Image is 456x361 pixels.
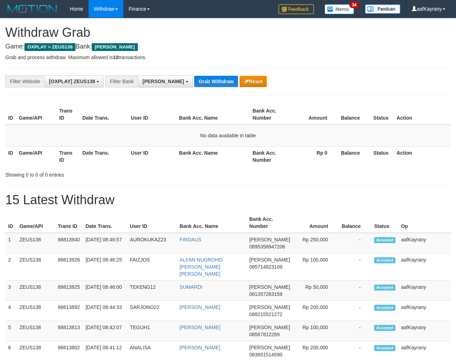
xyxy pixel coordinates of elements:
td: TEKENG12 [127,281,176,301]
h1: Withdraw Grab [5,25,451,40]
td: No data available in table [5,125,451,147]
th: Balance [338,146,371,166]
td: aafKayrany [398,321,451,341]
button: Reset [240,76,267,87]
span: Accepted [374,305,395,311]
h4: Game: Bank: [5,43,451,50]
span: [PERSON_NAME] [142,79,184,84]
th: Game/API [16,146,56,166]
th: Bank Acc. Name [177,213,247,233]
th: Status [371,213,398,233]
td: ZEUS138 [17,253,55,281]
td: [DATE] 08:46:00 [83,281,127,301]
td: Rp 200,000 [293,301,339,321]
td: Rp 100,000 [293,253,339,281]
th: User ID [128,146,176,166]
span: Accepted [374,257,395,263]
th: Game/API [16,104,56,125]
td: FAIZJOS [127,253,176,281]
span: Copy 083851514590 to clipboard [249,352,282,357]
img: MOTION_logo.png [5,4,59,14]
td: AUROKUKAZ23 [127,233,176,253]
span: OXPLAY > ZEUS138 [24,43,75,51]
td: 1 [5,233,17,253]
td: TEGUH1 [127,321,176,341]
span: [PERSON_NAME] [249,304,290,310]
td: [DATE] 08:46:25 [83,253,127,281]
div: Showing 0 to 0 of 0 entries [5,168,185,178]
th: User ID [128,104,176,125]
th: Trans ID [56,104,79,125]
span: [OXPLAY] ZEUS138 [49,79,95,84]
td: 88813926 [55,253,83,281]
td: ZEUS138 [17,233,55,253]
img: Button%20Memo.svg [325,4,354,14]
td: 88813940 [55,233,83,253]
th: Bank Acc. Number [250,104,290,125]
span: [PERSON_NAME] [249,345,290,350]
span: [PERSON_NAME] [92,43,137,51]
th: User ID [127,213,176,233]
th: Amount [293,213,339,233]
a: FIRDAUS [180,237,201,242]
strong: 10 [113,55,118,60]
td: 88813925 [55,281,83,301]
span: [PERSON_NAME] [249,237,290,242]
th: Op [398,213,451,233]
td: 2 [5,253,17,281]
td: - [339,233,371,253]
span: Copy 085714823109 to clipboard [249,264,282,270]
span: 34 [349,2,359,8]
td: Rp 100,000 [293,321,339,341]
span: Copy 081357263159 to clipboard [249,291,282,297]
td: SARJONO22 [127,301,176,321]
span: [PERSON_NAME] [249,284,290,290]
a: SUMARDI [180,284,203,290]
th: ID [5,104,16,125]
td: ZEUS138 [17,301,55,321]
td: ZEUS138 [17,281,55,301]
th: Balance [339,213,371,233]
button: [PERSON_NAME] [138,75,193,87]
th: Game/API [17,213,55,233]
td: 5 [5,321,17,341]
td: [DATE] 08:44:33 [83,301,127,321]
th: Bank Acc. Name [176,146,250,166]
div: Filter Bank [105,75,138,87]
th: ID [5,146,16,166]
td: - [339,301,371,321]
button: [OXPLAY] ZEUS138 [44,75,104,87]
span: Accepted [374,285,395,291]
img: Feedback.jpg [278,4,314,14]
td: - [339,321,371,341]
td: - [339,253,371,281]
span: Copy 0895358947206 to clipboard [249,244,285,250]
th: Bank Acc. Number [250,146,290,166]
span: Copy 088215521272 to clipboard [249,311,282,317]
span: Accepted [374,237,395,243]
th: Status [371,146,394,166]
th: Action [394,104,451,125]
td: - [339,281,371,301]
td: [DATE] 08:46:57 [83,233,127,253]
td: ZEUS138 [17,321,55,341]
th: Date Trans. [80,146,128,166]
td: 4 [5,301,17,321]
th: Balance [338,104,371,125]
a: ALFAN NUGROHO [PERSON_NAME] [PERSON_NAME] [180,257,223,277]
span: Accepted [374,325,395,331]
td: Rp 250,000 [293,233,339,253]
span: [PERSON_NAME] [249,325,290,330]
th: Amount [290,104,338,125]
th: Action [394,146,451,166]
td: 3 [5,281,17,301]
th: Rp 0 [290,146,338,166]
td: aafKayrany [398,301,451,321]
p: Grab and process withdraw. Maximum allowed is transactions. [5,54,451,61]
a: [PERSON_NAME] [180,304,220,310]
th: Bank Acc. Number [247,213,293,233]
h1: 15 Latest Withdraw [5,193,451,207]
td: [DATE] 08:42:07 [83,321,127,341]
th: Trans ID [56,146,79,166]
img: panduan.png [365,4,400,14]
